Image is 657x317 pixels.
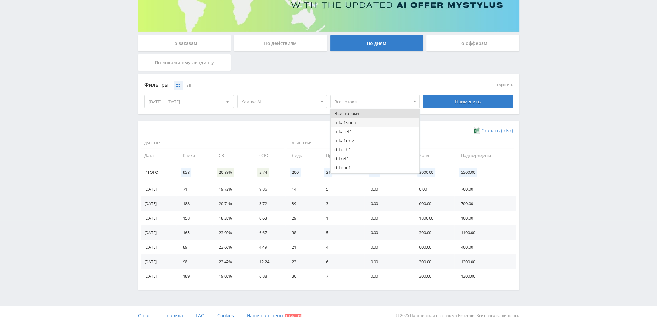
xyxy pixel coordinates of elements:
td: 1200.00 [454,254,516,269]
a: Скачать (.xlsx) [474,127,513,134]
td: 100.00 [454,211,516,225]
td: 1300.00 [454,269,516,283]
td: Холд [413,148,454,163]
td: 4.49 [253,240,285,254]
td: Лиды [285,148,319,163]
td: 300.00 [413,225,454,240]
td: [DATE] [141,225,176,240]
td: 98 [176,254,212,269]
td: 0.00 [364,196,413,211]
td: 1100.00 [454,225,516,240]
img: xlsx [474,127,479,134]
span: 5500.00 [459,168,477,177]
td: CR [212,148,253,163]
td: 0.00 [364,254,413,269]
td: [DATE] [141,240,176,254]
button: pika1soch [331,118,420,127]
td: 700.00 [454,196,516,211]
span: 5.74 [257,168,269,177]
td: 1800.00 [413,211,454,225]
td: 300.00 [413,269,454,283]
td: 18.35% [212,211,253,225]
td: 0.00 [364,211,413,225]
td: 300.00 [413,254,454,269]
span: 3900.00 [417,168,435,177]
button: dtfref1 [331,154,420,163]
td: 23.60% [212,240,253,254]
td: [DATE] [141,269,176,283]
div: По заказам [138,35,231,51]
button: pikaref1 [331,127,420,136]
td: 12.24 [253,254,285,269]
td: [DATE] [141,182,176,196]
span: 20.88% [217,168,234,177]
td: 23 [285,254,319,269]
div: По локальному лендингу [138,54,231,71]
td: Дата [141,148,176,163]
td: 600.00 [413,240,454,254]
span: Финансы: [366,138,514,149]
td: 20.74% [212,196,253,211]
div: По действиям [234,35,327,51]
td: 158 [176,211,212,225]
span: 958 [181,168,192,177]
td: 3.72 [253,196,285,211]
td: 6 [320,254,364,269]
td: 29 [285,211,319,225]
button: Все потоки [331,109,420,118]
div: По офферам [426,35,519,51]
td: 400.00 [454,240,516,254]
span: 31 [324,168,333,177]
div: Применить [423,95,513,108]
td: 0.00 [413,182,454,196]
td: 14 [285,182,319,196]
td: [DATE] [141,211,176,225]
td: 600.00 [413,196,454,211]
button: dtfuch1 [331,145,420,154]
td: 1 [320,211,364,225]
td: [DATE] [141,254,176,269]
td: 3 [320,196,364,211]
td: 700.00 [454,182,516,196]
button: pika1eng [331,136,420,145]
span: Кампус AI [241,95,317,108]
span: Все потоки [334,95,410,108]
td: 0.63 [253,211,285,225]
td: 7 [320,269,364,283]
td: 21 [285,240,319,254]
td: 4 [320,240,364,254]
span: Действия: [287,138,362,149]
td: 5 [320,182,364,196]
td: [DATE] [141,196,176,211]
div: Фильтры [144,80,420,90]
td: 0.00 [364,240,413,254]
td: 0.00 [364,225,413,240]
button: dtfsoch1k [331,172,420,181]
td: 19.05% [212,269,253,283]
td: 165 [176,225,212,240]
td: 39 [285,196,319,211]
td: 6.88 [253,269,285,283]
td: 23.47% [212,254,253,269]
button: dtfdoc1 [331,163,420,172]
td: 6.67 [253,225,285,240]
div: По дням [330,35,423,51]
td: 19.72% [212,182,253,196]
td: 5 [320,225,364,240]
span: Скачать (.xlsx) [482,128,513,133]
td: 0.00 [364,182,413,196]
td: eCPC [253,148,285,163]
button: сбросить [497,83,513,87]
td: 38 [285,225,319,240]
td: 23.03% [212,225,253,240]
td: 188 [176,196,212,211]
td: 9.86 [253,182,285,196]
td: 189 [176,269,212,283]
td: Клики [176,148,212,163]
td: 36 [285,269,319,283]
td: Итого: [141,163,176,182]
td: 71 [176,182,212,196]
div: [DATE] — [DATE] [145,95,234,108]
td: Продажи [320,148,364,163]
td: Подтверждены [454,148,516,163]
